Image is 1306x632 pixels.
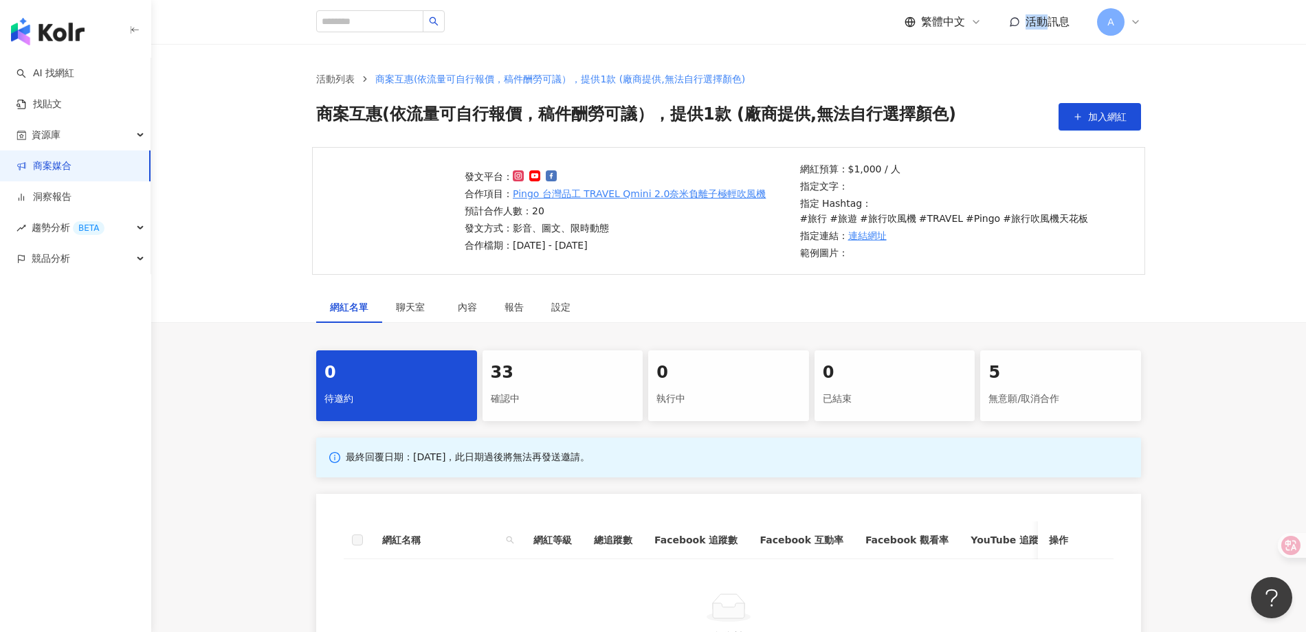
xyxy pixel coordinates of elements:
[327,450,342,465] span: info-circle
[491,361,635,385] div: 33
[316,103,956,131] span: 商案互惠(依流量可自行報價，稿件酬勞可議），提供1款 (廠商提供,無法自行選擇顏色)
[1038,521,1114,559] th: 操作
[465,169,766,184] p: 發文平台：
[800,211,828,226] p: #旅行
[1088,111,1127,122] span: 加入網紅
[324,387,469,411] div: 待邀約
[800,179,1127,194] p: 指定文字：
[513,186,766,201] a: Pingo 台灣品工 TRAVEL Qmini 2.0奈米負離子極輕吹風機
[16,98,62,111] a: 找貼文
[960,521,1059,559] th: YouTube 追蹤數
[1026,15,1070,28] span: 活動訊息
[830,211,857,226] p: #旅遊
[313,71,357,87] a: 活動列表
[1003,211,1088,226] p: #旅行吹風機天花板
[73,221,104,235] div: BETA
[988,361,1133,385] div: 5
[848,228,887,243] a: 連結網址
[396,302,430,312] span: 聊天室
[16,67,74,80] a: searchAI 找網紅
[919,211,963,226] p: #TRAVEL
[966,211,1000,226] p: #Pingo
[346,451,590,464] p: 最終回覆日期：[DATE]，此日期過後將無法再發送邀請。
[988,387,1133,411] div: 無意願/取消合作
[465,221,766,236] p: 發文方式：影音、圖文、限時動態
[860,211,916,226] p: #旅行吹風機
[491,387,635,411] div: 確認中
[429,16,439,26] span: search
[921,14,965,30] span: 繁體中文
[465,238,766,253] p: 合作檔期：[DATE] - [DATE]
[800,245,1127,260] p: 範例圖片：
[800,196,1127,226] p: 指定 Hashtag：
[326,174,461,248] img: Pingo 台灣品工 TRAVEL Qmini 2.0奈米負離子極輕吹風機
[330,300,368,315] div: 網紅名單
[823,361,967,385] div: 0
[583,521,643,559] th: 總追蹤數
[503,530,517,550] span: search
[16,159,71,173] a: 商案媒合
[16,223,26,233] span: rise
[324,361,469,385] div: 0
[749,521,854,559] th: Facebook 互動率
[522,521,583,559] th: 網紅等級
[465,186,766,201] p: 合作項目：
[382,532,500,548] span: 網紅名稱
[854,521,960,559] th: Facebook 觀看率
[11,18,85,45] img: logo
[800,161,1127,177] p: 網紅預算：$1,000 / 人
[375,74,745,84] span: 商案互惠(依流量可自行報價，稿件酬勞可議），提供1款 (廠商提供,無法自行選擇顏色)
[656,361,801,385] div: 0
[1059,103,1141,131] button: 加入網紅
[16,190,71,204] a: 洞察報告
[505,300,524,315] div: 報告
[800,228,1127,243] p: 指定連結：
[643,521,749,559] th: Facebook 追蹤數
[1107,14,1114,30] span: A
[458,300,477,315] div: 內容
[465,203,766,218] p: 預計合作人數：20
[32,212,104,243] span: 趨勢分析
[1251,577,1292,618] iframe: Help Scout Beacon - Open
[551,300,571,315] div: 設定
[32,243,70,274] span: 競品分析
[32,120,60,150] span: 資源庫
[506,536,514,544] span: search
[823,387,967,411] div: 已結束
[656,387,801,411] div: 執行中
